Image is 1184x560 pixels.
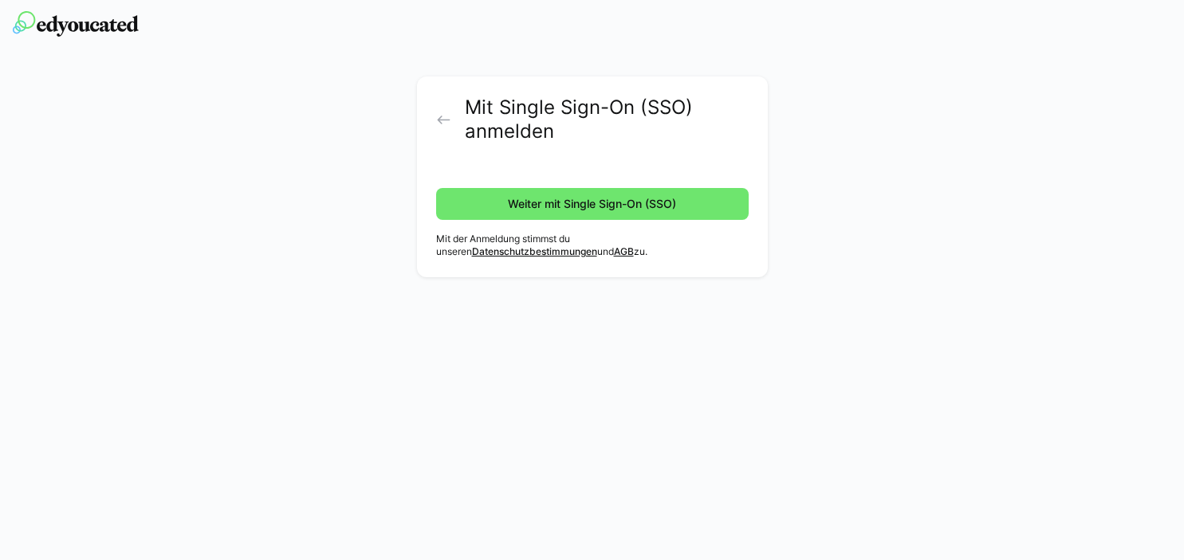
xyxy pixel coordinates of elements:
button: Weiter mit Single Sign-On (SSO) [436,188,749,220]
a: AGB [614,245,634,257]
h2: Mit Single Sign-On (SSO) anmelden [465,96,748,143]
p: Mit der Anmeldung stimmst du unseren und zu. [436,233,749,258]
span: Weiter mit Single Sign-On (SSO) [505,196,679,212]
a: Datenschutzbestimmungen [472,245,597,257]
img: edyoucated [13,11,139,37]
